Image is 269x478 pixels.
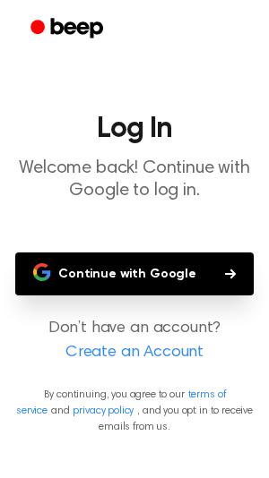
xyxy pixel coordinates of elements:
[18,341,251,365] a: Create an Account
[14,158,255,202] p: Welcome back! Continue with Google to log in.
[14,387,255,435] p: By continuing, you agree to our and , and you opt in to receive emails from us.
[73,405,134,416] a: privacy policy
[15,252,254,295] button: Continue with Google
[14,115,255,143] h1: Log In
[18,12,119,47] a: Beep
[14,317,255,365] p: Don’t have an account?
